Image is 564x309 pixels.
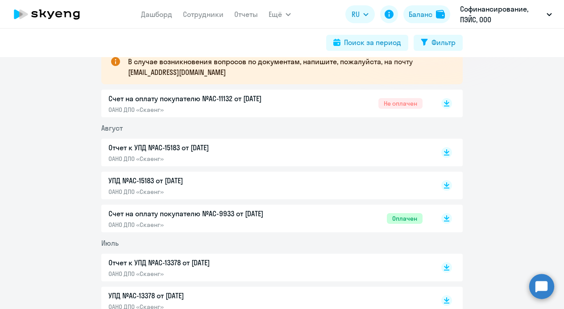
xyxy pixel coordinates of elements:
a: Сотрудники [183,10,224,19]
p: Отчет к УПД №AC-15183 от [DATE] [108,142,296,153]
a: Отчет к УПД №AC-13378 от [DATE]ОАНО ДПО «Скаенг» [108,257,423,278]
button: Поиск за период [326,35,408,51]
p: УПД №AC-15183 от [DATE] [108,175,296,186]
p: УПД №AC-13378 от [DATE] [108,290,296,301]
a: Дашборд [141,10,172,19]
span: Ещё [269,9,282,20]
p: В случае возникновения вопросов по документам, напишите, пожалуйста, на почту [EMAIL_ADDRESS][DOM... [128,56,447,78]
p: ОАНО ДПО «Скаенг» [108,106,296,114]
a: Счет на оплату покупателю №AC-9933 от [DATE]ОАНО ДПО «Скаенг»Оплачен [108,208,423,229]
div: Баланс [409,9,432,20]
a: Отчет к УПД №AC-15183 от [DATE]ОАНО ДПО «Скаенг» [108,142,423,163]
span: Оплачен [387,213,423,224]
img: balance [436,10,445,19]
span: Июль [101,239,119,247]
div: Фильтр [431,37,456,48]
div: Поиск за период [344,37,401,48]
a: Отчеты [234,10,258,19]
a: УПД №AC-15183 от [DATE]ОАНО ДПО «Скаенг» [108,175,423,196]
p: Софинансирование, ПЭЙС, ООО [460,4,543,25]
button: Фильтр [414,35,463,51]
p: Отчет к УПД №AC-13378 от [DATE] [108,257,296,268]
span: RU [352,9,360,20]
p: ОАНО ДПО «Скаенг» [108,221,296,229]
span: Не оплачен [378,98,423,109]
p: ОАНО ДПО «Скаенг» [108,188,296,196]
button: RU [345,5,375,23]
p: ОАНО ДПО «Скаенг» [108,270,296,278]
p: ОАНО ДПО «Скаенг» [108,155,296,163]
button: Софинансирование, ПЭЙС, ООО [456,4,556,25]
button: Балансbalance [403,5,450,23]
p: Счет на оплату покупателю №AC-9933 от [DATE] [108,208,296,219]
button: Ещё [269,5,291,23]
p: Счет на оплату покупателю №AC-11132 от [DATE] [108,93,296,104]
span: Август [101,124,123,132]
a: Счет на оплату покупателю №AC-11132 от [DATE]ОАНО ДПО «Скаенг»Не оплачен [108,93,423,114]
